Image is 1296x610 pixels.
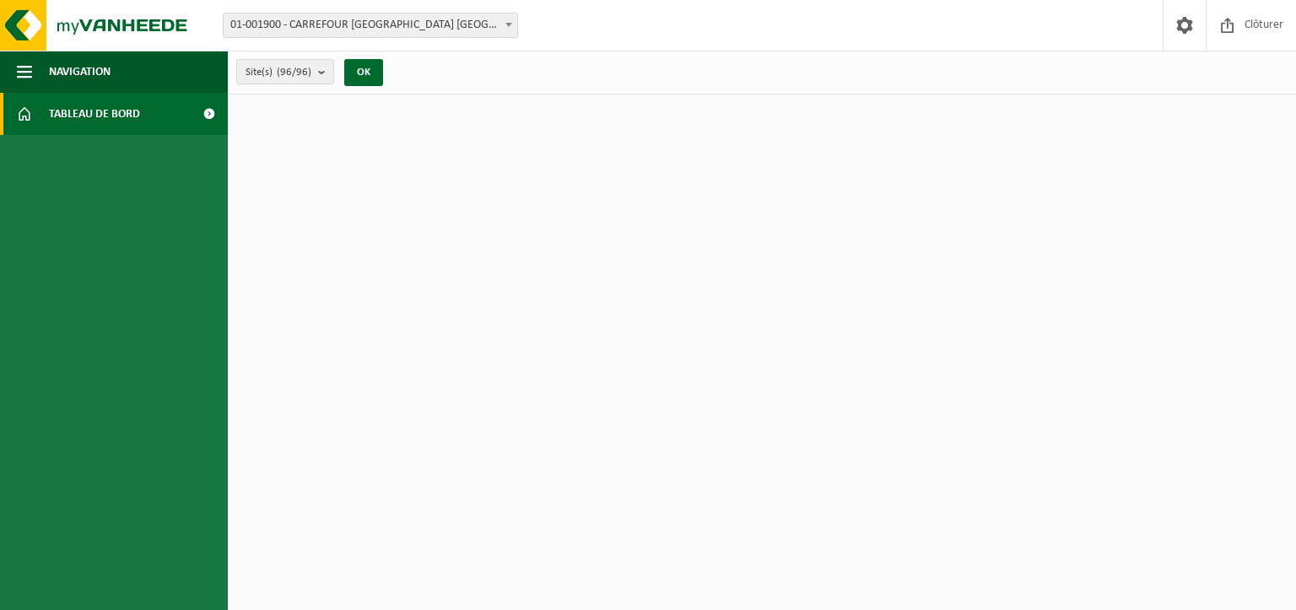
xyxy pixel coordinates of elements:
[224,13,517,37] span: 01-001900 - CARREFOUR BELGIUM NV-ALG. BOEK - EVERE
[49,93,140,135] span: Tableau de bord
[277,67,311,78] count: (96/96)
[236,59,334,84] button: Site(s)(96/96)
[49,51,111,93] span: Navigation
[223,13,518,38] span: 01-001900 - CARREFOUR BELGIUM NV-ALG. BOEK - EVERE
[246,60,311,85] span: Site(s)
[344,59,383,86] button: OK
